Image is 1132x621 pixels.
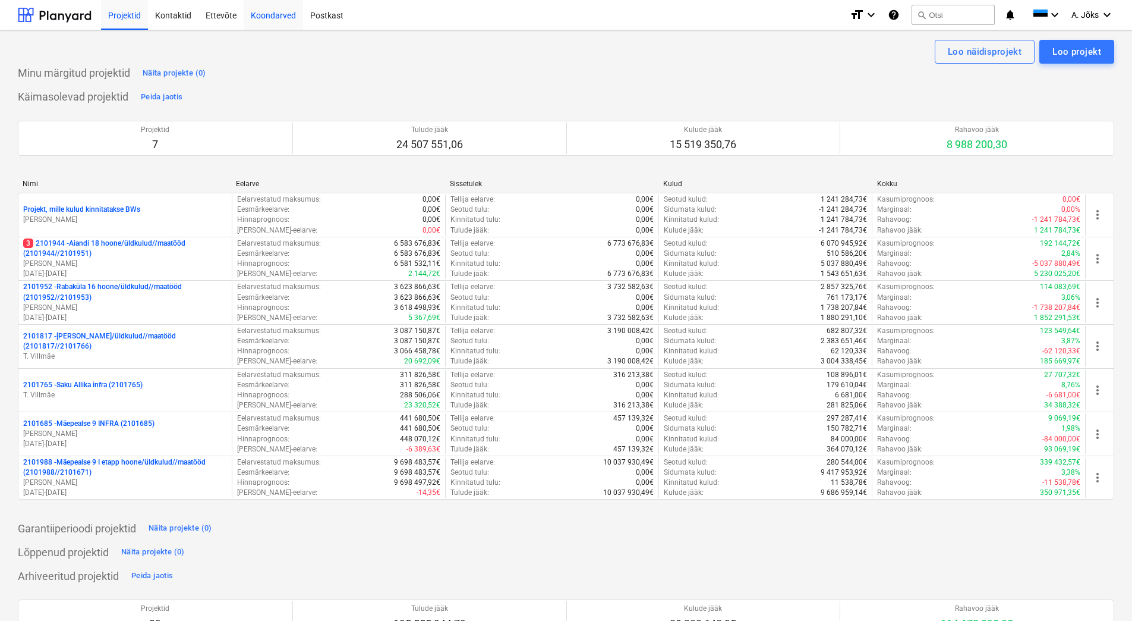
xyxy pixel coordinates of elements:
[831,478,867,488] p: 11 538,78€
[603,488,654,498] p: 10 037 930,49€
[664,249,717,259] p: Sidumata kulud :
[23,457,227,478] p: 2101988 - Mäepealse 9 I etapp hoone/üldkulud//maatööd (2101988//2101671)
[23,239,33,248] span: 3
[237,215,289,225] p: Hinnaprognoos :
[450,239,495,249] p: Tellija eelarve :
[23,239,227,280] div: 32101944 -Aiandi 18 hoone/üldkulud//maatööd (2101944//2101951)[PERSON_NAME][DATE]-[DATE]
[23,239,227,259] p: 2101944 - Aiandi 18 hoone/üldkulud//maatööd (2101944//2101951)
[237,488,317,498] p: [PERSON_NAME]-eelarve :
[664,457,708,468] p: Seotud kulud :
[935,40,1035,64] button: Loo näidisprojekt
[408,313,440,323] p: 5 367,69€
[237,269,317,279] p: [PERSON_NAME]-eelarve :
[23,488,227,498] p: [DATE] - [DATE]
[143,67,206,80] div: Näita projekte (0)
[877,293,912,303] p: Marginaal :
[450,215,500,225] p: Kinnitatud tulu :
[821,269,867,279] p: 1 543 651,63€
[450,346,500,356] p: Kinnitatud tulu :
[664,215,719,225] p: Kinnitatud kulud :
[636,293,654,303] p: 0,00€
[877,370,935,380] p: Kasumiprognoos :
[877,488,923,498] p: Rahavoo jääk :
[827,370,867,380] p: 108 896,01€
[1061,249,1080,259] p: 2,84%
[607,313,654,323] p: 3 732 582,63€
[877,215,912,225] p: Rahavoog :
[664,380,717,390] p: Sidumata kulud :
[237,259,289,269] p: Hinnaprognoos :
[1040,457,1080,468] p: 339 432,57€
[912,5,995,25] button: Otsi
[450,380,489,390] p: Seotud tulu :
[394,239,440,249] p: 6 583 676,83€
[450,282,495,292] p: Tellija eelarve :
[613,413,654,424] p: 457 139,32€
[1061,468,1080,478] p: 3,38%
[404,356,440,366] p: 20 692,09€
[400,390,440,400] p: 288 506,06€
[1040,356,1080,366] p: 185 669,97€
[237,303,289,313] p: Hinnaprognoos :
[831,434,867,444] p: 84 000,00€
[237,478,289,488] p: Hinnaprognoos :
[1061,424,1080,434] p: 1,98%
[636,195,654,205] p: 0,00€
[877,326,935,336] p: Kasumiprognoos :
[607,269,654,279] p: 6 773 676,83€
[23,282,227,302] p: 2101952 - Rabaküla 16 hoone/üldkulud//maatööd (2101952//2101953)
[888,8,900,22] i: Abikeskus
[603,457,654,468] p: 10 037 930,49€
[1034,313,1080,323] p: 1 852 291,53€
[877,259,912,269] p: Rahavoog :
[394,346,440,356] p: 3 066 458,78€
[607,282,654,292] p: 3 732 582,63€
[450,180,654,188] div: Sissetulek
[1040,239,1080,249] p: 192 144,72€
[237,457,321,468] p: Eelarvestatud maksumus :
[607,356,654,366] p: 3 190 008,42€
[23,380,143,390] p: 2101765 - Saku Allika infra (2101765)
[827,413,867,424] p: 297 287,41€
[636,478,654,488] p: 0,00€
[947,137,1007,152] p: 8 988 200,30
[877,468,912,478] p: Marginaal :
[664,259,719,269] p: Kinnitatud kulud :
[237,370,321,380] p: Eelarvestatud maksumus :
[821,336,867,346] p: 2 383 651,46€
[877,424,912,434] p: Marginaal :
[237,195,321,205] p: Eelarvestatud maksumus :
[404,400,440,410] p: 23 320,52€
[636,303,654,313] p: 0,00€
[664,434,719,444] p: Kinnitatud kulud :
[636,380,654,390] p: 0,00€
[1090,383,1105,397] span: more_vert
[664,326,708,336] p: Seotud kulud :
[23,282,227,323] div: 2101952 -Rabaküla 16 hoone/üldkulud//maatööd (2101952//2101953)[PERSON_NAME][DATE]-[DATE]
[663,180,867,188] div: Kulud
[237,326,321,336] p: Eelarvestatud maksumus :
[877,180,1081,188] div: Kokku
[1090,427,1105,441] span: more_vert
[877,444,923,454] p: Rahavoo jääk :
[394,336,440,346] p: 3 087 150,87€
[613,370,654,380] p: 316 213,38€
[821,313,867,323] p: 1 880 291,10€
[1090,471,1105,485] span: more_vert
[1061,336,1080,346] p: 3,87%
[18,90,128,104] p: Käimasolevad projektid
[23,205,227,225] div: Projekt, mille kulud kinnitatakse BWs[PERSON_NAME]
[1048,413,1080,424] p: 9 069,19€
[422,205,440,215] p: 0,00€
[664,269,704,279] p: Kulude jääk :
[877,205,912,215] p: Marginaal :
[23,331,227,352] p: 2101817 - [PERSON_NAME]/üldkulud//maatööd (2101817//2101766)
[1090,339,1105,353] span: more_vert
[835,390,867,400] p: 6 681,00€
[146,519,215,538] button: Näita projekte (0)
[877,478,912,488] p: Rahavoog :
[450,413,495,424] p: Tellija eelarve :
[636,249,654,259] p: 0,00€
[450,444,489,454] p: Tulude jääk :
[947,125,1007,135] p: Rahavoo jääk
